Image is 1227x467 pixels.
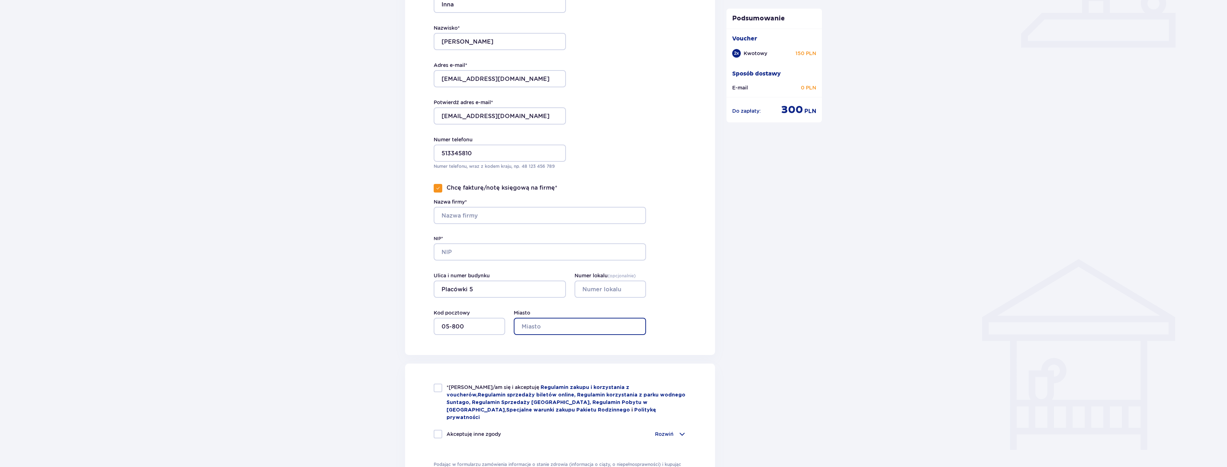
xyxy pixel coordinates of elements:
[434,99,493,106] label: Potwierdź adres e-mail *
[506,408,630,413] a: Specjalne warunki zakupu Pakietu Rodzinnego
[631,408,634,413] span: i
[434,198,467,205] label: Nazwa firmy*
[434,309,470,316] label: Kod pocztowy
[732,35,757,43] p: Voucher
[434,281,566,298] input: Ulica i numer budynku
[447,384,686,421] p: ,
[726,14,822,23] p: Podsumowanie
[434,207,646,224] input: Nazwa firmy
[514,318,646,335] input: Miasto
[447,384,541,390] span: *[PERSON_NAME]/am się i akceptuję
[434,145,566,162] input: Numer telefonu
[434,272,490,279] label: Ulica i numer budynku
[478,393,577,398] a: Regulamin sprzedaży biletów online,
[434,33,566,50] input: Nazwisko
[434,70,566,87] input: Adres e-mail
[732,84,748,91] p: E-mail
[732,49,741,58] div: 2 x
[514,309,530,316] label: Miasto
[795,50,816,57] p: 150 PLN
[447,184,557,192] p: Chcę fakturę/notę księgową na firmę*
[575,272,636,279] label: Numer lokalu
[744,50,767,57] p: Kwotowy
[801,84,816,91] p: 0 PLN
[447,430,501,438] p: Akceptuję inne zgody
[575,281,646,298] input: Numer lokalu
[732,70,781,78] p: Sposób dostawy
[434,243,646,261] input: NIP
[804,107,816,115] span: PLN
[608,273,636,278] span: ( opcjonalnie )
[434,163,566,170] p: Numer telefonu, wraz z kodem kraju, np. 48 ​123 ​456 ​789
[434,24,460,31] label: Nazwisko *
[732,107,761,115] p: Do zapłaty :
[434,62,467,69] label: Adres e-mail *
[655,430,674,438] p: Rozwiń
[472,400,592,405] a: Regulamin Sprzedaży [GEOGRAPHIC_DATA],
[781,103,803,117] span: 300
[434,136,473,143] label: Numer telefonu
[434,107,566,125] input: Potwierdź adres e-mail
